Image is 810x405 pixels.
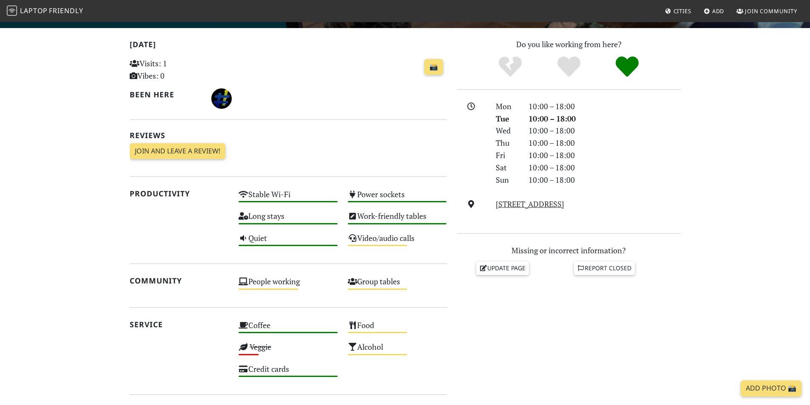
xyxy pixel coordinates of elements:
div: Group tables [343,275,452,296]
div: Tue [491,113,523,125]
div: Sun [491,174,523,186]
span: Laptop [20,6,48,15]
div: Sat [491,161,523,174]
div: 10:00 – 18:00 [523,149,686,161]
h2: Community [130,276,229,285]
div: Long stays [233,209,343,231]
a: [STREET_ADDRESS] [496,199,564,209]
div: 10:00 – 18:00 [523,137,686,149]
span: Friendly [49,6,83,15]
div: Wed [491,125,523,137]
s: Veggie [250,342,271,352]
img: LaptopFriendly [7,6,17,16]
div: Fri [491,149,523,161]
span: Join Community [745,7,797,15]
a: Add Photo 📸 [741,380,801,397]
div: Alcohol [343,340,452,362]
p: Do you like working from here? [457,38,681,51]
div: Quiet [233,231,343,253]
a: Update page [476,262,529,275]
span: Add [712,7,725,15]
div: Power sockets [343,187,452,209]
div: Definitely! [598,55,657,79]
div: 10:00 – 18:00 [523,174,686,186]
p: Missing or incorrect information? [457,244,681,257]
h2: [DATE] [130,40,447,52]
div: 10:00 – 18:00 [523,125,686,137]
div: Video/audio calls [343,231,452,253]
a: Cities [662,3,695,19]
div: No [481,55,540,79]
div: Food [343,318,452,340]
a: Join and leave a review! [130,143,225,159]
div: 10:00 – 18:00 [523,100,686,113]
a: LaptopFriendly LaptopFriendly [7,4,83,19]
div: Work-friendly tables [343,209,452,231]
img: 6187-aleksa.jpg [211,88,232,109]
div: People working [233,275,343,296]
div: Coffee [233,318,343,340]
h2: Productivity [130,189,229,198]
h2: Been here [130,90,202,99]
p: Visits: 1 Vibes: 0 [130,57,229,82]
a: Add [700,3,728,19]
span: Cities [674,7,691,15]
div: 10:00 – 18:00 [523,161,686,174]
span: Aleksa Miladinovic [211,93,232,103]
div: Credit cards [233,362,343,384]
div: 10:00 – 18:00 [523,113,686,125]
a: Report closed [574,262,635,275]
h2: Reviews [130,131,447,140]
div: Thu [491,137,523,149]
div: Stable Wi-Fi [233,187,343,209]
div: Yes [540,55,598,79]
a: 📸 [424,59,443,75]
div: Mon [491,100,523,113]
a: Join Community [733,3,801,19]
h2: Service [130,320,229,329]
